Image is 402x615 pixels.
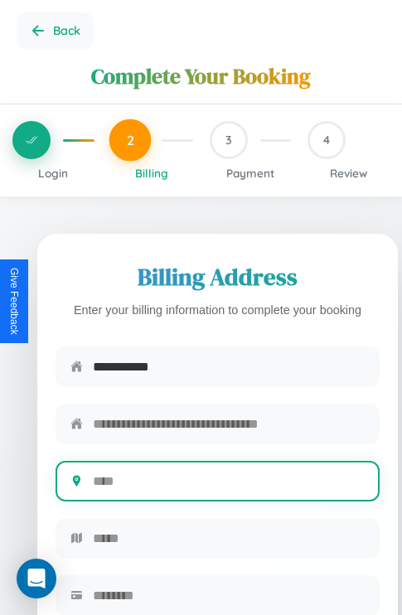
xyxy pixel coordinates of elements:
[91,61,311,91] h1: Complete Your Booking
[56,300,380,322] p: Enter your billing information to complete your booking
[38,166,68,180] span: Login
[330,166,367,180] span: Review
[323,133,330,148] span: 4
[17,12,94,49] button: Go back
[126,132,133,148] span: 2
[135,166,168,180] span: Billing
[17,559,56,598] div: Open Intercom Messenger
[226,166,274,180] span: Payment
[8,268,20,335] div: Give Feedback
[225,133,232,148] span: 3
[56,260,380,293] h2: Billing Address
